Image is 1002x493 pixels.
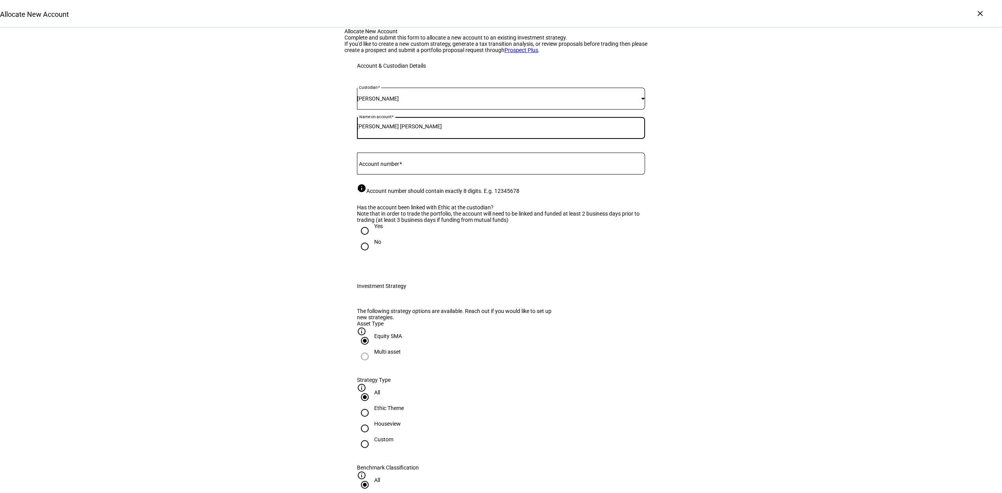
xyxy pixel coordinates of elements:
[357,471,366,480] mat-icon: info_outline
[357,204,645,211] div: Has the account been linked with Ethic at the custodian?
[374,333,402,339] div: Equity SMA
[357,95,399,102] span: [PERSON_NAME]
[357,184,366,193] mat-icon: info
[357,377,645,383] div: Strategy Type
[357,211,645,223] div: Note that in order to trade the portfolio, the account will need to be linked and funded at least...
[344,34,658,41] div: Complete and submit this form to allocate a new account to an existing investment strategy.
[357,464,645,471] div: Benchmark Classification
[374,477,380,483] div: All
[374,436,393,443] div: Custom
[357,320,645,333] plt-strategy-filter-column-header: Asset Type
[357,320,645,327] div: Asset Type
[505,47,538,53] a: Prospect Plus
[357,184,645,194] div: Account number should contain exactly 8 digits. E.g. 12345678
[357,159,645,165] input: Account number
[974,7,986,20] div: ×
[359,114,392,119] mat-label: Name on account
[374,239,381,245] div: No
[359,85,378,90] mat-label: Custodian
[374,405,404,411] div: Ethic Theme
[357,63,426,69] div: Account & Custodian Details
[357,383,366,392] mat-icon: info_outline
[344,28,658,34] div: Allocate New Account
[374,421,401,427] div: Houseview
[344,41,658,53] div: If you'd like to create a new custom strategy, generate a tax transition analysis, or review prop...
[357,308,559,320] div: The following strategy options are available. Reach out if you would like to set up new strategies.
[357,283,406,289] div: Investment Strategy
[357,464,645,477] plt-strategy-filter-column-header: Benchmark Classification
[357,377,645,389] plt-strategy-filter-column-header: Strategy Type
[374,223,383,229] div: Yes
[357,327,366,336] mat-icon: info_outline
[359,161,399,167] mat-label: Account number
[374,389,380,396] div: All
